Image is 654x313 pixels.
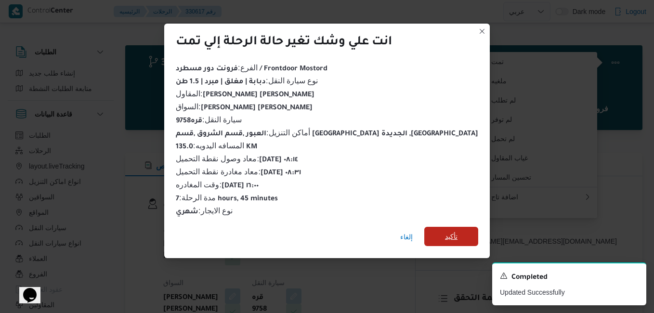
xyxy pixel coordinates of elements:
[176,181,259,189] span: وقت المغادره :
[476,26,488,37] button: Closes this modal window
[445,231,458,242] span: تأكيد
[203,91,314,99] b: [PERSON_NAME] [PERSON_NAME]
[500,287,639,298] p: Updated Successfully
[259,156,298,164] b: [DATE] ٠٨:١٤
[176,196,278,203] b: 7 hours, 45 minutes
[424,227,478,246] button: تأكيد
[222,183,259,190] b: [DATE] ١٦:٠٠
[176,117,202,125] b: قره9758
[176,129,478,137] span: أماكن التنزيل :
[176,194,278,202] span: مدة الرحلة :
[176,130,478,138] b: العبور ,قسم الشروق ,قسم [GEOGRAPHIC_DATA] الجديدة ,[GEOGRAPHIC_DATA]
[176,116,242,124] span: سيارة النقل :
[176,77,318,85] span: نوع سيارة النقل :
[176,142,257,150] span: المسافه اليدويه :
[400,231,413,243] span: إلغاء
[176,209,198,216] b: شهري
[176,35,392,51] div: انت علي وشك تغير حالة الرحلة إلي تمت
[176,65,327,73] b: فرونت دور مسطرد / Frontdoor Mostord
[176,64,327,72] span: الفرع :
[201,104,313,112] b: [PERSON_NAME] [PERSON_NAME]
[511,272,548,284] span: Completed
[176,143,257,151] b: 135.0 KM
[396,227,417,247] button: إلغاء
[176,103,312,111] span: السواق :
[176,207,233,215] span: نوع الايجار :
[500,271,639,284] div: Notification
[261,170,301,177] b: [DATE] ٠٨:٣١
[176,90,314,98] span: المقاول :
[176,155,298,163] span: معاد وصول نقطة التحميل :
[10,274,40,303] iframe: chat widget
[176,78,266,86] b: دبابة | مغلق | مبرد | 1.5 طن
[176,168,301,176] span: معاد مغادرة نقطة التحميل :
